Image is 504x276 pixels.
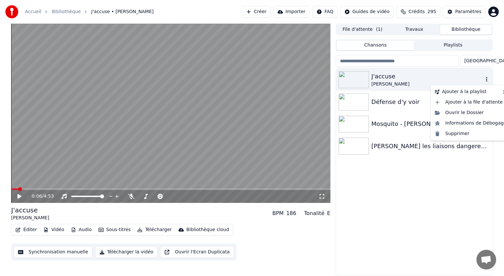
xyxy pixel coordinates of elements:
div: Tonalité [304,209,325,217]
button: Audio [68,225,94,234]
div: E [327,209,330,217]
button: Bibliothèque [440,25,492,34]
div: Mosquito - [PERSON_NAME] [371,119,490,128]
span: Crédits [409,9,425,15]
button: FAQ [312,6,338,18]
button: Sous-titres [96,225,134,234]
div: J'accuse [11,206,49,215]
button: Paramètres [443,6,486,18]
button: Télécharger la vidéo [95,246,158,258]
button: Éditer [13,225,39,234]
button: Playlists [414,41,492,50]
div: Paramètres [455,9,481,15]
button: File d'attente [337,25,388,34]
span: J'accuse • [PERSON_NAME] [91,9,154,15]
a: Accueil [25,9,41,15]
div: [PERSON_NAME] [371,81,483,88]
button: Travaux [388,25,440,34]
span: 0:06 [32,193,42,200]
button: Vidéo [41,225,67,234]
div: 186 [286,209,296,217]
button: Télécharger [135,225,174,234]
button: Importer [273,6,310,18]
img: youka [5,5,18,18]
nav: breadcrumb [25,9,154,15]
a: Bibliothèque [52,9,81,15]
a: Ouvrir le chat [476,250,496,269]
span: 4:53 [44,193,54,200]
button: Créer [242,6,271,18]
span: 295 [427,9,436,15]
div: [PERSON_NAME] les liaisons dangereuse [371,142,490,151]
button: Crédits295 [396,6,440,18]
div: BPM [272,209,283,217]
button: Chansons [337,41,414,50]
button: Synchronisation manuelle [14,246,93,258]
span: ( 1 ) [376,26,383,33]
div: J'accuse [371,72,483,81]
div: Défense d'y voir [371,97,490,107]
button: Ouvrir l'Ecran Duplicata [160,246,234,258]
div: / [32,193,48,200]
div: [PERSON_NAME] [11,215,49,221]
div: Bibliothèque cloud [186,227,229,233]
button: Guides de vidéo [340,6,394,18]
